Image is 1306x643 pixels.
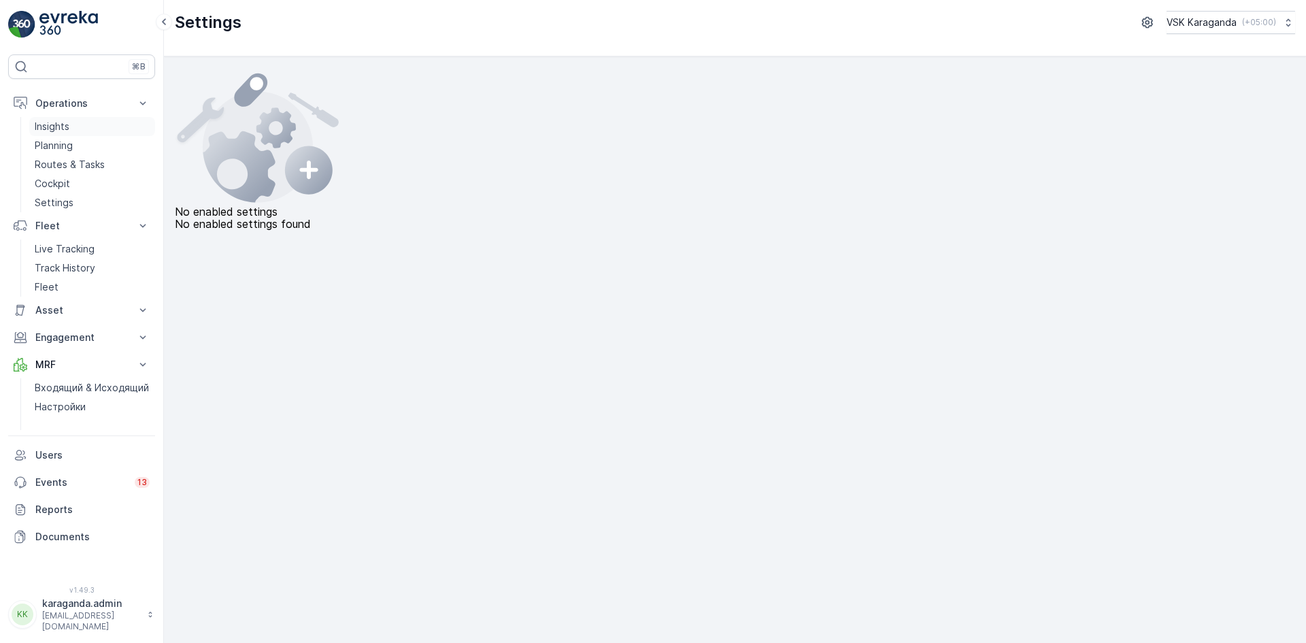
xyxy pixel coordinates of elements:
[175,205,1295,218] p: No enabled settings
[35,400,86,414] p: Настройки
[8,586,155,594] span: v 1.49.3
[35,303,128,317] p: Asset
[35,219,128,233] p: Fleet
[29,193,155,212] a: Settings
[8,324,155,351] button: Engagement
[175,67,340,203] img: config error
[35,196,73,210] p: Settings
[29,240,155,259] a: Live Tracking
[1242,17,1276,28] p: ( +05:00 )
[8,351,155,378] button: MRF
[29,155,155,174] a: Routes & Tasks
[35,331,128,344] p: Engagement
[35,358,128,372] p: MRF
[8,597,155,632] button: KKkaraganda.admin[EMAIL_ADDRESS][DOMAIN_NAME]
[8,496,155,523] a: Reports
[8,442,155,469] a: Users
[35,139,73,152] p: Planning
[175,218,1295,230] p: No enabled settings found
[1167,16,1237,29] p: VSK Karaganda
[35,476,127,489] p: Events
[29,397,155,416] a: Настройки
[42,610,140,632] p: [EMAIL_ADDRESS][DOMAIN_NAME]
[29,278,155,297] a: Fleet
[29,174,155,193] a: Cockpit
[175,12,241,33] p: Settings
[35,242,95,256] p: Live Tracking
[35,158,105,171] p: Routes & Tasks
[132,61,146,72] p: ⌘B
[8,90,155,117] button: Operations
[35,503,150,516] p: Reports
[29,136,155,155] a: Planning
[35,97,128,110] p: Operations
[35,530,150,544] p: Documents
[39,11,98,38] img: logo_light-DOdMpM7g.png
[8,297,155,324] button: Asset
[35,280,58,294] p: Fleet
[35,177,70,191] p: Cockpit
[1167,11,1295,34] button: VSK Karaganda(+05:00)
[35,120,69,133] p: Insights
[35,448,150,462] p: Users
[42,597,140,610] p: karaganda.admin
[8,11,35,38] img: logo
[137,477,147,488] p: 13
[12,604,33,625] div: KK
[8,523,155,550] a: Documents
[29,259,155,278] a: Track History
[29,378,155,397] a: Входящий & Исходящий
[8,212,155,240] button: Fleet
[29,117,155,136] a: Insights
[35,261,95,275] p: Track History
[35,381,149,395] p: Входящий & Исходящий
[8,469,155,496] a: Events13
